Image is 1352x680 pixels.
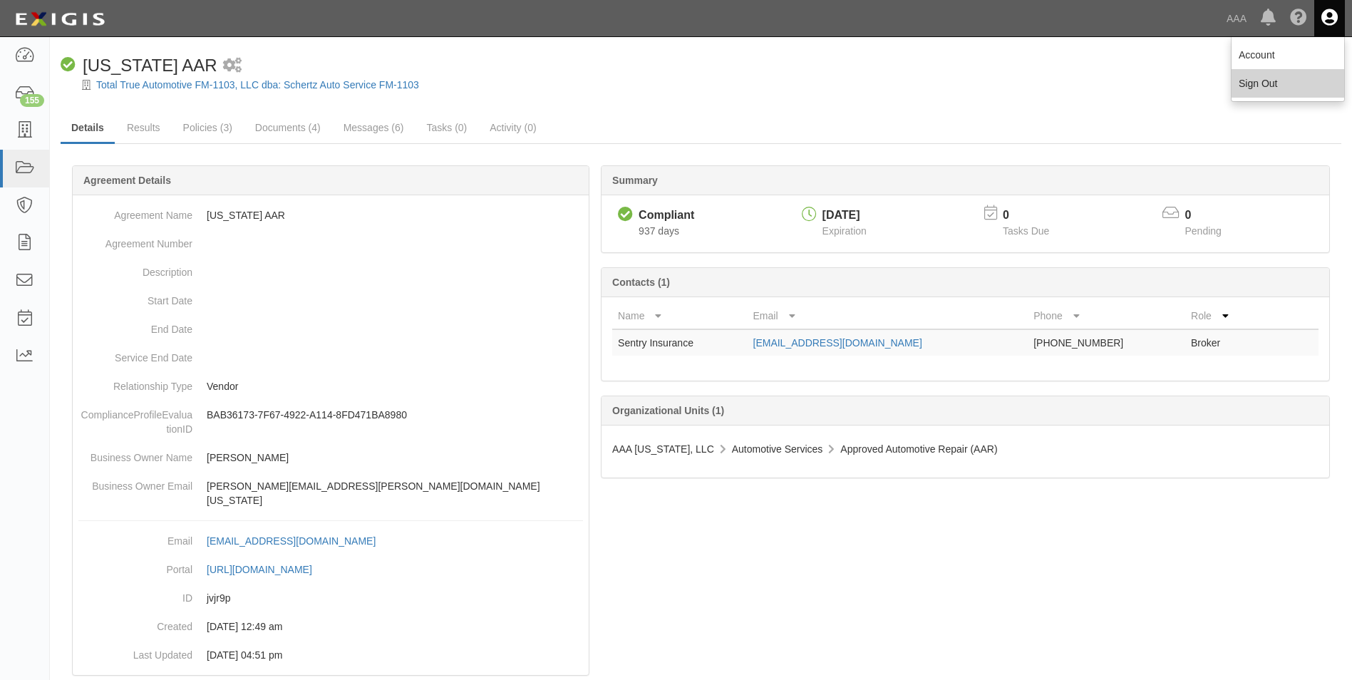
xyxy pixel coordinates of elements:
[612,329,747,356] td: Sentry Insurance
[78,612,583,641] dd: [DATE] 12:49 am
[78,230,192,251] dt: Agreement Number
[78,472,192,493] dt: Business Owner Email
[78,201,192,222] dt: Agreement Name
[612,303,747,329] th: Name
[207,408,583,422] p: BAB36173-7F67-4922-A114-8FD471BA8980
[78,344,192,365] dt: Service End Date
[223,58,242,73] i: 1 scheduled workflow
[639,225,679,237] span: Since 03/10/2023
[207,564,328,575] a: [URL][DOMAIN_NAME]
[61,53,217,78] div: Texas AAR
[840,443,997,455] span: Approved Automotive Repair (AAR)
[822,225,867,237] span: Expiration
[1185,303,1261,329] th: Role
[1003,225,1049,237] span: Tasks Due
[1028,329,1185,356] td: [PHONE_NUMBER]
[78,401,192,436] dt: ComplianceProfileEvaluationID
[416,113,478,142] a: Tasks (0)
[612,405,724,416] b: Organizational Units (1)
[732,443,823,455] span: Automotive Services
[612,277,670,288] b: Contacts (1)
[1232,41,1344,69] a: Account
[96,79,419,91] a: Total True Automotive FM-1103, LLC dba: Schertz Auto Service FM-1103
[207,535,391,547] a: [EMAIL_ADDRESS][DOMAIN_NAME]
[1003,207,1067,224] p: 0
[116,113,171,142] a: Results
[78,372,583,401] dd: Vendor
[1028,303,1185,329] th: Phone
[172,113,243,142] a: Policies (3)
[207,479,583,508] p: [PERSON_NAME][EMAIL_ADDRESS][PERSON_NAME][DOMAIN_NAME][US_STATE]
[61,113,115,144] a: Details
[612,175,658,186] b: Summary
[20,94,44,107] div: 155
[78,287,192,308] dt: Start Date
[78,258,192,279] dt: Description
[1219,4,1254,33] a: AAA
[78,443,192,465] dt: Business Owner Name
[78,612,192,634] dt: Created
[78,584,583,612] dd: jvjr9p
[78,315,192,336] dt: End Date
[1185,207,1239,224] p: 0
[612,443,714,455] span: AAA [US_STATE], LLC
[83,56,217,75] span: [US_STATE] AAR
[78,201,583,230] dd: [US_STATE] AAR
[1290,10,1307,27] i: Help Center - Complianz
[618,207,633,222] i: Compliant
[1232,69,1344,98] a: Sign Out
[78,555,192,577] dt: Portal
[83,175,171,186] b: Agreement Details
[207,534,376,548] div: [EMAIL_ADDRESS][DOMAIN_NAME]
[78,527,192,548] dt: Email
[748,303,1028,329] th: Email
[1185,329,1261,356] td: Broker
[207,450,583,465] p: [PERSON_NAME]
[11,6,109,32] img: logo-5460c22ac91f19d4615b14bd174203de0afe785f0fc80cf4dbbc73dc1793850b.png
[78,372,192,393] dt: Relationship Type
[753,337,922,349] a: [EMAIL_ADDRESS][DOMAIN_NAME]
[244,113,331,142] a: Documents (4)
[61,58,76,73] i: Compliant
[78,584,192,605] dt: ID
[479,113,547,142] a: Activity (0)
[639,207,694,224] div: Compliant
[78,641,192,662] dt: Last Updated
[78,641,583,669] dd: [DATE] 04:51 pm
[1185,225,1222,237] span: Pending
[822,207,867,224] div: [DATE]
[333,113,415,142] a: Messages (6)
